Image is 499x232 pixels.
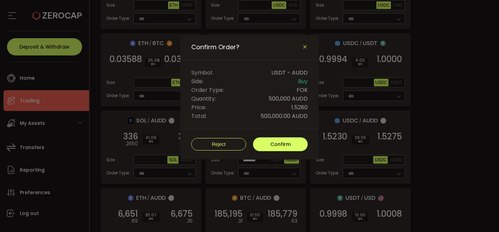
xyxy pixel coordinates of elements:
button: Close [302,44,308,50]
span: Order Type: [191,86,224,94]
span: Price: [191,103,206,112]
span: Reject [212,141,226,147]
span: Quantity: [191,94,216,103]
span: FOK [297,86,308,94]
button: Reject [191,138,246,151]
div: Confirm Order? [180,35,319,160]
span: Confirm Order? [191,43,239,51]
button: Confirm [253,137,308,151]
span: Total: [191,112,207,120]
span: Symbol: [191,68,213,77]
span: Confirm [270,141,291,148]
span: 500,000 AUDD [269,94,308,103]
span: Buy [298,77,308,86]
span: USDT - AUDD [271,68,308,77]
span: 1.5280 [291,103,308,112]
span: Side: [191,77,203,86]
iframe: Chat Widget [417,157,499,232]
span: 500,000.00 AUDD [261,112,308,120]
